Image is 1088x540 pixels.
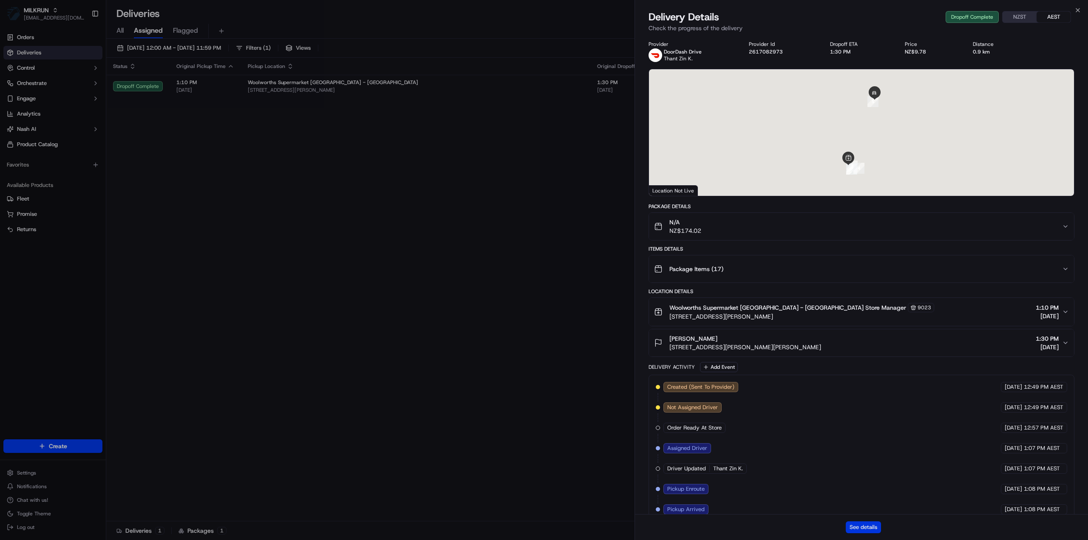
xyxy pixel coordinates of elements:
img: doordash_logo_v2.png [649,48,662,62]
span: [DATE] [1005,404,1022,411]
button: AEST [1037,11,1071,23]
span: [DATE] [1005,444,1022,452]
p: Check the progress of the delivery [649,24,1074,32]
span: [DATE] [1005,506,1022,513]
div: Location Details [649,288,1074,295]
span: Pickup Enroute [667,485,705,493]
span: 12:57 PM AEST [1024,424,1063,432]
span: 1:10 PM [1036,303,1059,312]
span: 12:49 PM AEST [1024,404,1063,411]
div: Provider [649,41,735,48]
div: Price [905,41,960,48]
button: 2617082973 [749,48,783,55]
button: See details [846,521,881,533]
p: DoorDash Drive [664,48,702,55]
span: [PERSON_NAME] [669,334,717,343]
div: Items Details [649,246,1074,252]
span: Created (Sent To Provider) [667,383,734,391]
span: 1:08 PM AEST [1024,506,1060,513]
span: [STREET_ADDRESS][PERSON_NAME] [669,312,934,321]
div: Distance [973,41,1027,48]
span: [DATE] [1036,343,1059,351]
span: 1:08 PM AEST [1024,485,1060,493]
span: NZ$174.02 [669,226,701,235]
button: Package Items (17) [649,255,1074,283]
div: 5 [867,96,878,107]
div: Provider Id [749,41,816,48]
div: Location Not Live [649,185,698,196]
span: 1:07 PM AEST [1024,465,1060,472]
span: 1:07 PM AEST [1024,444,1060,452]
span: Driver Updated [667,465,706,472]
div: NZ$9.78 [905,48,960,55]
div: Delivery Activity [649,364,695,370]
span: [DATE] [1036,312,1059,320]
div: 3 [847,161,858,172]
button: [PERSON_NAME][STREET_ADDRESS][PERSON_NAME][PERSON_NAME]1:30 PM[DATE] [649,329,1074,356]
button: N/ANZ$174.02 [649,213,1074,240]
div: 0.9 km [973,48,1027,55]
span: Pickup Arrived [667,506,705,513]
span: [DATE] [1005,465,1022,472]
span: [DATE] [1005,485,1022,493]
span: 1:30 PM [1036,334,1059,343]
div: 1:30 PM [830,48,891,55]
span: Delivery Details [649,10,719,24]
span: N/A [669,218,701,226]
span: Assigned Driver [667,444,707,452]
span: Not Assigned Driver [667,404,718,411]
span: [STREET_ADDRESS][PERSON_NAME][PERSON_NAME] [669,343,821,351]
span: 12:49 PM AEST [1024,383,1063,391]
span: Package Items ( 17 ) [669,265,723,273]
button: NZST [1003,11,1037,23]
span: Thant Zin K. [713,465,743,472]
button: Add Event [700,362,738,372]
div: Package Details [649,203,1074,210]
span: 9023 [918,304,931,311]
div: Dropoff ETA [830,41,891,48]
button: Woolworths Supermarket [GEOGRAPHIC_DATA] - [GEOGRAPHIC_DATA] Store Manager9023[STREET_ADDRESS][PE... [649,298,1074,326]
span: [DATE] [1005,383,1022,391]
span: Thant Zin K. [664,55,693,62]
span: Order Ready At Store [667,424,722,432]
span: [DATE] [1005,424,1022,432]
span: Woolworths Supermarket [GEOGRAPHIC_DATA] - [GEOGRAPHIC_DATA] Store Manager [669,303,906,312]
div: 4 [853,163,864,174]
